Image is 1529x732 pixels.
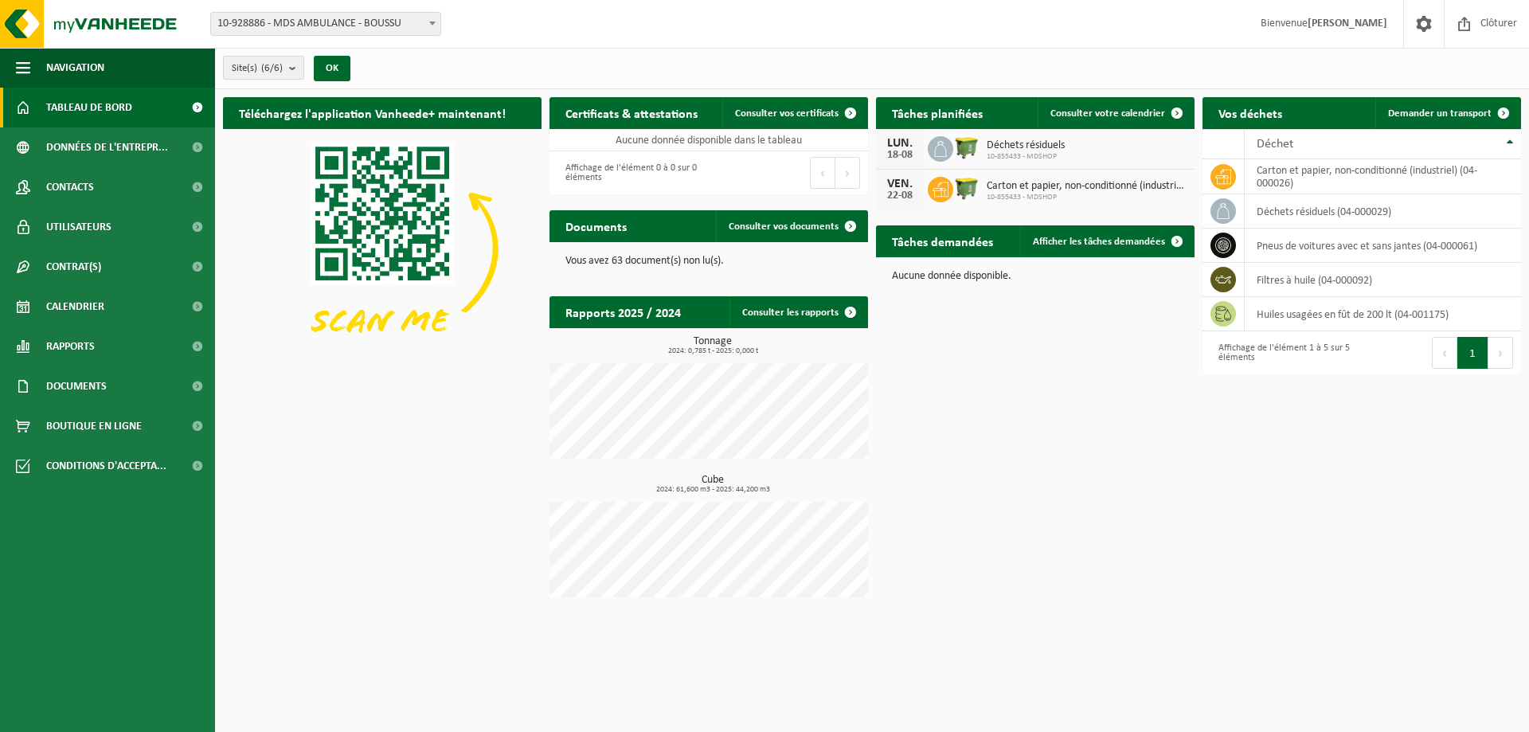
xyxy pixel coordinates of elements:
button: Next [835,157,860,189]
span: Utilisateurs [46,207,111,247]
span: Contacts [46,167,94,207]
span: Données de l'entrepr... [46,127,168,167]
span: 10-855433 - MDSHOP [987,193,1187,202]
count: (6/6) [261,63,283,73]
p: Vous avez 63 document(s) non lu(s). [565,256,852,267]
h3: Tonnage [557,336,868,355]
td: déchets résiduels (04-000029) [1245,194,1521,229]
a: Consulter votre calendrier [1038,97,1193,129]
button: 1 [1457,337,1488,369]
div: Affichage de l'élément 0 à 0 sur 0 éléments [557,155,701,190]
h2: Documents [549,210,643,241]
a: Consulter les rapports [729,296,866,328]
span: Carton et papier, non-conditionné (industriel) [987,180,1187,193]
td: filtres à huile (04-000092) [1245,263,1521,297]
span: Boutique en ligne [46,406,142,446]
button: Site(s)(6/6) [223,56,304,80]
span: Navigation [46,48,104,88]
button: Next [1488,337,1513,369]
span: Tableau de bord [46,88,132,127]
h2: Certificats & attestations [549,97,714,128]
span: Documents [46,366,107,406]
div: 18-08 [884,150,916,161]
span: 2024: 0,785 t - 2025: 0,000 t [557,347,868,355]
button: Previous [1432,337,1457,369]
a: Afficher les tâches demandées [1020,225,1193,257]
td: Aucune donnée disponible dans le tableau [549,129,868,151]
span: Contrat(s) [46,247,101,287]
h2: Tâches planifiées [876,97,999,128]
h3: Cube [557,475,868,494]
button: Previous [810,157,835,189]
span: 2024: 61,600 m3 - 2025: 44,200 m3 [557,486,868,494]
td: huiles usagées en fût de 200 lt (04-001175) [1245,297,1521,331]
span: Demander un transport [1388,108,1492,119]
span: Calendrier [46,287,104,327]
span: Déchet [1257,138,1293,151]
div: LUN. [884,137,916,150]
a: Demander un transport [1375,97,1519,129]
h2: Téléchargez l'application Vanheede+ maintenant! [223,97,522,128]
div: Affichage de l'élément 1 à 5 sur 5 éléments [1210,335,1354,370]
div: 22-08 [884,190,916,202]
div: VEN. [884,178,916,190]
span: Site(s) [232,57,283,80]
span: 10-855433 - MDSHOP [987,152,1065,162]
img: WB-1100-HPE-GN-50 [953,134,980,161]
td: carton et papier, non-conditionné (industriel) (04-000026) [1245,159,1521,194]
span: Rapports [46,327,95,366]
img: Download de VHEPlus App [223,129,542,368]
a: Consulter vos certificats [722,97,866,129]
strong: [PERSON_NAME] [1308,18,1387,29]
p: Aucune donnée disponible. [892,271,1179,282]
h2: Rapports 2025 / 2024 [549,296,697,327]
span: Déchets résiduels [987,139,1065,152]
h2: Tâches demandées [876,225,1009,256]
button: OK [314,56,350,81]
span: Consulter votre calendrier [1050,108,1165,119]
span: 10-928886 - MDS AMBULANCE - BOUSSU [211,13,440,35]
h2: Vos déchets [1202,97,1298,128]
span: Afficher les tâches demandées [1033,237,1165,247]
a: Consulter vos documents [716,210,866,242]
td: pneus de voitures avec et sans jantes (04-000061) [1245,229,1521,263]
span: Conditions d'accepta... [46,446,166,486]
span: Consulter vos documents [729,221,839,232]
span: Consulter vos certificats [735,108,839,119]
span: 10-928886 - MDS AMBULANCE - BOUSSU [210,12,441,36]
img: WB-1100-HPE-GN-50 [953,174,980,202]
